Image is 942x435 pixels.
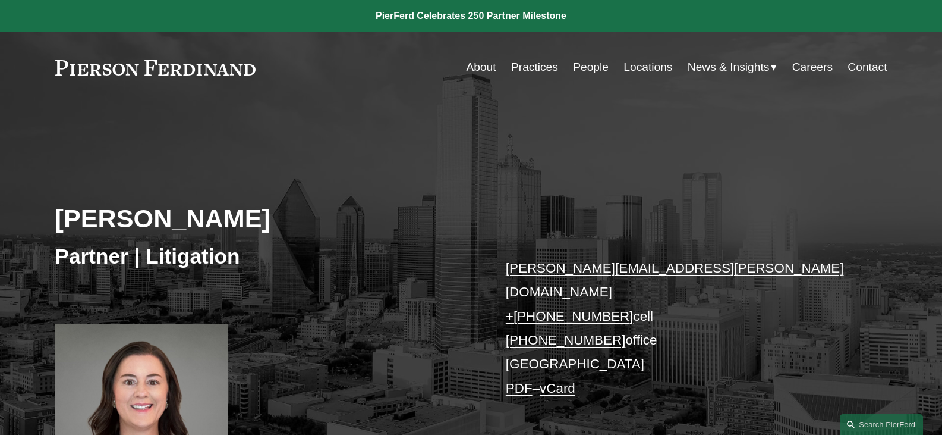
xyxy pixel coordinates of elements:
a: [PHONE_NUMBER] [513,309,634,324]
a: + [506,309,513,324]
a: [PHONE_NUMBER] [506,333,626,348]
a: Search this site [840,414,923,435]
a: Contact [848,56,887,79]
a: People [573,56,609,79]
h2: [PERSON_NAME] [55,203,471,234]
a: About [466,56,496,79]
a: Locations [623,56,672,79]
a: vCard [540,381,575,396]
a: [PERSON_NAME][EMAIL_ADDRESS][PERSON_NAME][DOMAIN_NAME] [506,261,844,299]
a: folder dropdown [688,56,777,79]
a: PDF [506,381,533,396]
p: cell office [GEOGRAPHIC_DATA] – [506,256,852,400]
span: News & Insights [688,57,770,78]
h3: Partner | Litigation [55,243,471,270]
a: Practices [511,56,558,79]
a: Careers [792,56,833,79]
